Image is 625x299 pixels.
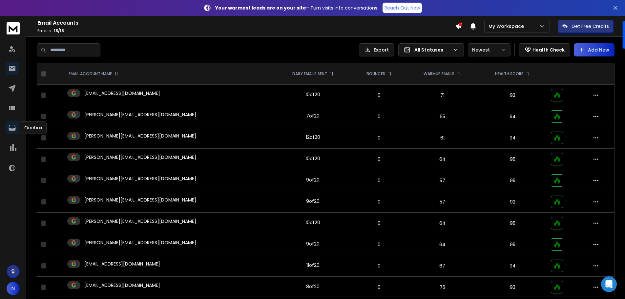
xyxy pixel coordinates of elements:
p: [PERSON_NAME][EMAIL_ADDRESS][DOMAIN_NAME] [84,133,196,139]
td: 95 [478,234,547,255]
button: N [7,282,20,295]
p: 0 [356,241,402,248]
div: 10 of 20 [305,91,320,98]
p: Emails : [37,28,455,33]
p: [EMAIL_ADDRESS][DOMAIN_NAME] [84,282,160,288]
div: 9 of 20 [306,177,320,183]
p: [PERSON_NAME][EMAIL_ADDRESS][DOMAIN_NAME] [84,154,196,160]
p: [EMAIL_ADDRESS][DOMAIN_NAME] [84,261,160,267]
p: [PERSON_NAME][EMAIL_ADDRESS][DOMAIN_NAME] [84,197,196,203]
div: 9 of 20 [306,198,320,204]
p: 0 [356,113,402,120]
p: 0 [356,284,402,290]
p: BOUNCES [366,71,385,76]
td: 94 [478,127,547,149]
p: [PERSON_NAME][EMAIL_ADDRESS][DOMAIN_NAME] [84,239,196,246]
p: Health Check [532,47,565,53]
td: 67 [406,255,478,277]
div: Onebox [20,121,47,134]
p: Reach Out Now [385,5,420,11]
td: 95 [478,213,547,234]
button: Get Free Credits [558,20,614,33]
p: My Workspace [489,23,527,30]
div: 12 of 20 [306,134,320,140]
div: 10 of 20 [305,219,320,226]
h1: Email Accounts [37,19,455,27]
div: 11 of 20 [306,262,320,268]
div: 10 of 20 [305,155,320,162]
p: 0 [356,263,402,269]
td: 57 [406,170,478,191]
div: Open Intercom Messenger [601,276,617,292]
img: logo [7,22,20,34]
p: DAILY EMAILS SENT [292,71,327,76]
td: 57 [406,191,478,213]
td: 94 [478,255,547,277]
td: 65 [406,106,478,127]
p: All Statuses [414,47,450,53]
div: 8 of 20 [306,283,320,290]
td: 92 [478,85,547,106]
p: Get Free Credits [572,23,609,30]
td: 64 [406,234,478,255]
div: 9 of 20 [306,241,320,247]
p: [EMAIL_ADDRESS][DOMAIN_NAME] [84,90,160,96]
p: 0 [356,199,402,205]
td: 95 [478,170,547,191]
p: 0 [356,92,402,98]
p: 0 [356,135,402,141]
td: 61 [406,127,478,149]
td: 94 [478,106,547,127]
td: 95 [478,149,547,170]
p: 0 [356,220,402,226]
p: WARMUP EMAILS [424,71,454,76]
button: Newest [468,43,510,56]
div: 7 of 20 [306,113,320,119]
p: [PERSON_NAME][EMAIL_ADDRESS][DOMAIN_NAME] [84,111,196,118]
p: HEALTH SCORE [495,71,523,76]
button: Health Check [519,43,570,56]
strong: Your warmest leads are on your site [215,5,306,11]
td: 64 [406,213,478,234]
p: 0 [356,177,402,184]
p: [PERSON_NAME][EMAIL_ADDRESS][DOMAIN_NAME] [84,218,196,224]
p: – Turn visits into conversations [215,5,377,11]
td: 71 [406,85,478,106]
button: Add New [574,43,615,56]
span: 15 / 15 [54,28,64,33]
div: EMAIL ACCOUNT NAME [69,71,118,76]
td: 75 [406,277,478,298]
p: 0 [356,156,402,162]
a: Reach Out Now [383,3,422,13]
td: 92 [478,191,547,213]
p: [PERSON_NAME][EMAIL_ADDRESS][DOMAIN_NAME] [84,175,196,182]
button: Export [359,43,394,56]
td: 93 [478,277,547,298]
td: 64 [406,149,478,170]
